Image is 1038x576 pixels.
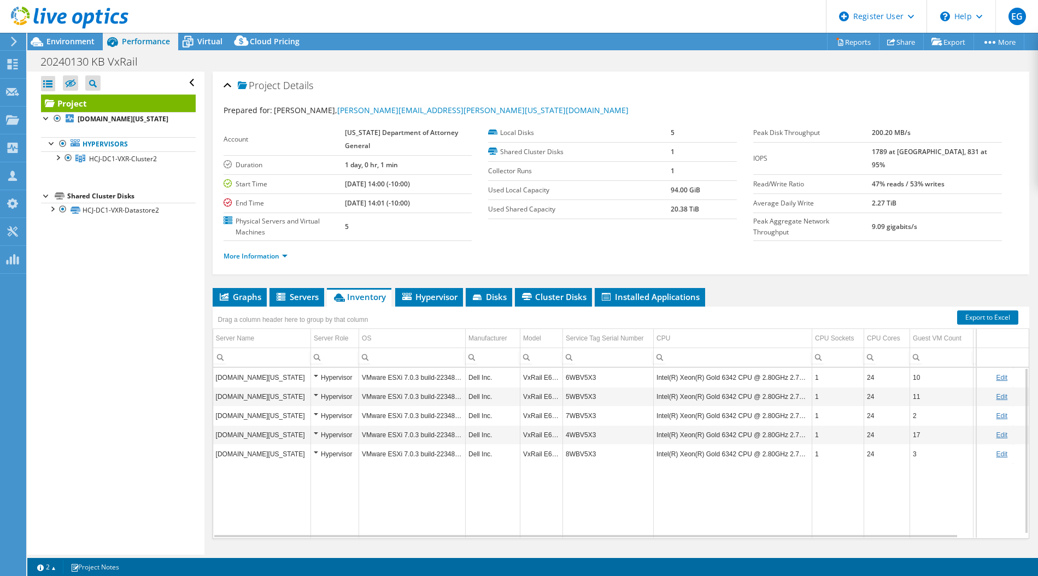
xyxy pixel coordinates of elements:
[563,348,654,367] td: Column Service Tag Serial Number, Filter cell
[753,216,872,238] label: Peak Aggregate Network Throughput
[224,179,345,190] label: Start Time
[864,444,910,463] td: Column CPU Cores, Value 24
[872,147,987,169] b: 1789 at [GEOGRAPHIC_DATA], 831 at 95%
[872,198,896,208] b: 2.27 TiB
[213,444,311,463] td: Column Server Name, Value n01hcj-vxr15.hcjdcvx.hawaii.gov
[867,332,900,345] div: CPU Cores
[563,387,654,406] td: Column Service Tag Serial Number, Value 5WBV5X3
[910,425,974,444] td: Column Guest VM Count, Value 17
[311,425,359,444] td: Column Server Role, Value Hypervisor
[600,291,700,302] span: Installed Applications
[815,332,854,345] div: CPU Sockets
[563,425,654,444] td: Column Service Tag Serial Number, Value 4WBV5X3
[311,406,359,425] td: Column Server Role, Value Hypervisor
[864,348,910,367] td: Column CPU Cores, Filter cell
[213,368,311,387] td: Column Server Name, Value n01hcj-vxr13.hcjdcvx.hawaii.gov
[213,329,311,348] td: Server Name Column
[314,448,356,461] div: Hypervisor
[213,425,311,444] td: Column Server Name, Value n01hcj-vxr11.hcjdcvx.hawaii.gov
[238,80,280,91] span: Project
[359,425,466,444] td: Column OS, Value VMware ESXi 7.0.3 build-22348816
[359,387,466,406] td: Column OS, Value VMware ESXi 7.0.3 build-22348816
[654,444,812,463] td: Column CPU, Value Intel(R) Xeon(R) Gold 6342 CPU @ 2.80GHz 2.79 GHz
[466,425,520,444] td: Column Manufacturer, Value Dell Inc.
[41,137,196,151] a: Hypervisors
[224,160,345,171] label: Duration
[812,444,864,463] td: Column CPU Sockets, Value 1
[996,374,1007,381] a: Edit
[213,387,311,406] td: Column Server Name, Value n01hcj-vxr12.hcjdcvx.hawaii.gov
[311,348,359,367] td: Column Server Role, Filter cell
[812,329,864,348] td: CPU Sockets Column
[563,444,654,463] td: Column Service Tag Serial Number, Value 8WBV5X3
[563,406,654,425] td: Column Service Tag Serial Number, Value 7WBV5X3
[974,368,1013,387] td: Column Memory, Value 511.46 GiB
[753,179,872,190] label: Read/Write Ratio
[359,406,466,425] td: Column OS, Value VMware ESXi 7.0.3 build-22348816
[314,409,356,422] div: Hypervisor
[466,444,520,463] td: Column Manufacturer, Value Dell Inc.
[213,348,311,367] td: Column Server Name, Filter cell
[753,198,872,209] label: Average Daily Write
[864,387,910,406] td: Column CPU Cores, Value 24
[864,329,910,348] td: CPU Cores Column
[654,406,812,425] td: Column CPU, Value Intel(R) Xeon(R) Gold 6342 CPU @ 2.80GHz 2.79 GHz
[359,329,466,348] td: OS Column
[957,310,1018,325] a: Export to Excel
[332,291,386,302] span: Inventory
[314,428,356,442] div: Hypervisor
[913,332,961,345] div: Guest VM Count
[488,146,670,157] label: Shared Cluster Disks
[67,190,196,203] div: Shared Cluster Disks
[910,329,974,348] td: Guest VM Count Column
[78,114,168,124] b: [DOMAIN_NAME][US_STATE]
[41,203,196,217] a: HCJ-DC1-VXR-Datastore2
[656,332,670,345] div: CPU
[940,11,950,21] svg: \n
[879,33,924,50] a: Share
[520,329,563,348] td: Model Column
[671,204,699,214] b: 20.38 TiB
[974,348,1013,367] td: Column Memory, Filter cell
[213,406,311,425] td: Column Server Name, Value n01hcj-vxr14.hcjdcvx.hawaii.gov
[122,36,170,46] span: Performance
[864,425,910,444] td: Column CPU Cores, Value 24
[974,387,1013,406] td: Column Memory, Value 511.46 GiB
[314,390,356,403] div: Hypervisor
[996,431,1007,439] a: Edit
[1008,8,1026,25] span: EG
[224,105,272,115] label: Prepared for:
[812,425,864,444] td: Column CPU Sockets, Value 1
[359,368,466,387] td: Column OS, Value VMware ESXi 7.0.3 build-22348816
[250,36,300,46] span: Cloud Pricing
[311,368,359,387] td: Column Server Role, Value Hypervisor
[197,36,222,46] span: Virtual
[996,412,1007,420] a: Edit
[996,393,1007,401] a: Edit
[520,387,563,406] td: Column Model, Value VxRail E660F
[671,185,700,195] b: 94.00 GiB
[345,222,349,231] b: 5
[216,332,255,345] div: Server Name
[812,387,864,406] td: Column CPU Sockets, Value 1
[872,128,911,137] b: 200.20 MB/s
[311,444,359,463] td: Column Server Role, Value Hypervisor
[520,368,563,387] td: Column Model, Value VxRail E660F
[275,291,319,302] span: Servers
[910,387,974,406] td: Column Guest VM Count, Value 11
[345,160,398,169] b: 1 day, 0 hr, 1 min
[41,112,196,126] a: [DOMAIN_NAME][US_STATE]
[974,406,1013,425] td: Column Memory, Value 511.46 GiB
[753,153,872,164] label: IOPS
[520,406,563,425] td: Column Model, Value VxRail E660F
[314,371,356,384] div: Hypervisor
[224,134,345,145] label: Account
[812,368,864,387] td: Column CPU Sockets, Value 1
[401,291,458,302] span: Hypervisor
[218,291,261,302] span: Graphs
[89,154,157,163] span: HCJ-DC1-VXR-Cluster2
[812,348,864,367] td: Column CPU Sockets, Filter cell
[974,425,1013,444] td: Column Memory, Value 511.46 GiB
[910,368,974,387] td: Column Guest VM Count, Value 10
[468,332,507,345] div: Manufacturer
